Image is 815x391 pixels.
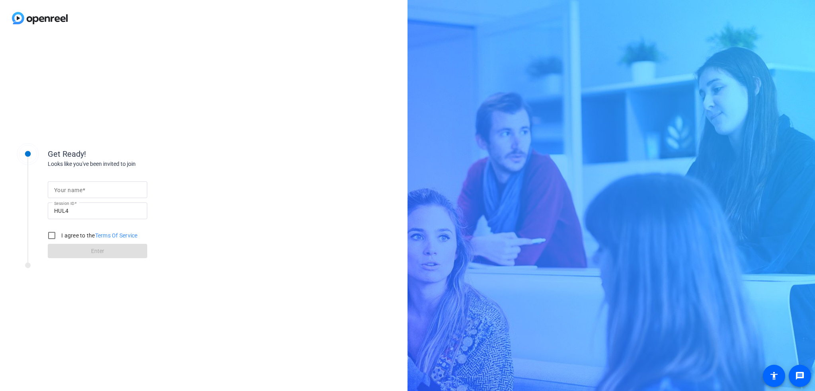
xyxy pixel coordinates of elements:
[95,232,138,239] a: Terms Of Service
[60,231,138,239] label: I agree to the
[54,201,74,206] mat-label: Session ID
[54,187,82,193] mat-label: Your name
[795,371,805,381] mat-icon: message
[48,148,207,160] div: Get Ready!
[769,371,779,381] mat-icon: accessibility
[48,160,207,168] div: Looks like you've been invited to join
